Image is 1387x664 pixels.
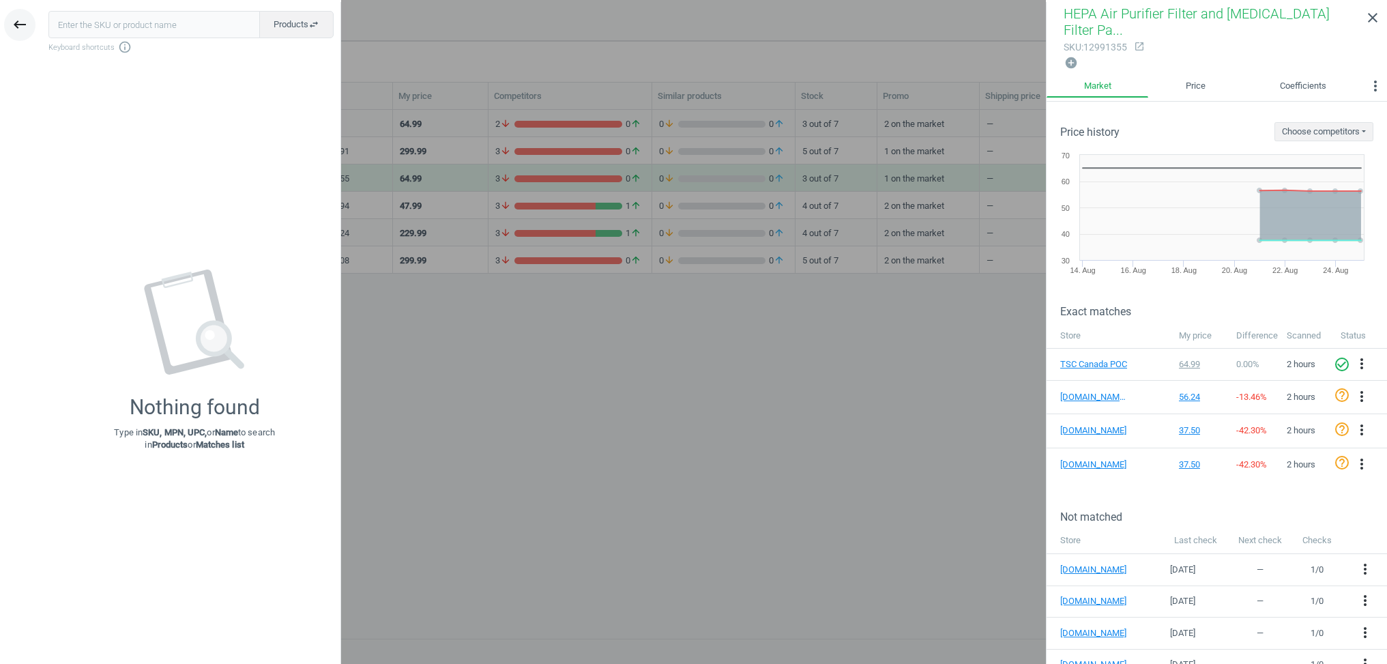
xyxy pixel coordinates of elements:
[1047,323,1172,349] th: Store
[1334,454,1350,471] i: help_outline
[1179,358,1223,371] div: 64.99
[1357,624,1373,641] i: more_vert
[1287,392,1315,402] span: 2 hours
[1364,10,1381,26] i: close
[1227,586,1292,618] td: —
[1323,266,1348,274] tspan: 24. Aug
[1227,618,1292,650] td: —
[1236,425,1267,435] span: -42.30 %
[1293,554,1341,586] td: 1 / 0
[1127,41,1145,53] a: open_in_new
[1236,359,1259,369] span: 0.00 %
[1064,42,1081,53] span: sku
[1064,5,1330,38] span: HEPA Air Purifier Filter and [MEDICAL_DATA] Filter Pa...
[1227,554,1292,586] td: —
[1064,56,1078,70] i: add_circle
[1064,55,1079,71] button: add_circle
[1354,456,1370,472] i: more_vert
[1064,41,1127,54] div: : 12991355
[1280,323,1334,349] th: Scanned
[1070,266,1095,274] tspan: 14. Aug
[1293,586,1341,618] td: 1 / 0
[1047,74,1148,98] a: Market
[308,19,319,30] i: swap_horiz
[1134,41,1145,52] i: open_in_new
[1334,356,1350,373] i: check_circle_outline
[1060,564,1142,576] a: [DOMAIN_NAME]
[48,40,334,54] span: Keyboard shortcuts
[196,439,244,450] strong: Matches list
[1293,618,1341,650] td: 1 / 0
[1272,266,1298,274] tspan: 22. Aug
[1357,561,1373,579] button: more_vert
[1236,392,1267,402] span: -13.46 %
[1243,74,1364,98] a: Coefficients
[1287,359,1315,369] span: 2 hours
[1274,122,1373,141] button: Choose competitors
[1236,459,1267,470] span: -42.30 %
[143,427,207,437] strong: SKU, MPN, UPC,
[1179,459,1223,471] div: 37.50
[1060,510,1387,523] h3: Not matched
[1357,624,1373,642] button: more_vert
[1062,204,1070,212] text: 50
[1354,388,1370,406] button: more_vert
[1062,257,1070,265] text: 30
[1172,323,1229,349] th: My price
[152,439,188,450] strong: Products
[1354,422,1370,439] button: more_vert
[1354,456,1370,474] button: more_vert
[130,395,260,420] div: Nothing found
[1357,592,1373,609] i: more_vert
[1357,592,1373,610] button: more_vert
[118,40,132,54] i: info_outline
[1287,459,1315,470] span: 2 hours
[1060,424,1128,437] a: [DOMAIN_NAME]
[1060,595,1142,607] a: [DOMAIN_NAME]
[1364,74,1387,102] button: more_vert
[1062,177,1070,186] text: 60
[1222,266,1247,274] tspan: 20. Aug
[1170,596,1195,606] span: [DATE]
[1354,356,1370,372] i: more_vert
[1062,151,1070,160] text: 70
[1293,528,1341,554] th: Checks
[1148,74,1242,98] a: Price
[1062,230,1070,238] text: 40
[1179,391,1223,403] div: 56.24
[114,427,275,451] p: Type in or to search in or
[1060,391,1128,403] a: [DOMAIN_NAME][URL]
[1229,323,1280,349] th: Difference
[12,16,28,33] i: keyboard_backspace
[1334,387,1350,403] i: help_outline
[1170,628,1195,638] span: [DATE]
[1287,425,1315,435] span: 2 hours
[1047,528,1163,554] th: Store
[1354,422,1370,438] i: more_vert
[1060,305,1387,318] h3: Exact matches
[1163,528,1227,554] th: Last check
[1354,356,1370,373] button: more_vert
[274,18,319,31] span: Products
[1060,627,1142,639] a: [DOMAIN_NAME]
[1171,266,1197,274] tspan: 18. Aug
[1357,561,1373,577] i: more_vert
[48,11,260,38] input: Enter the SKU or product name
[1060,358,1128,371] a: TSC Canada POC
[1179,424,1223,437] div: 37.50
[1367,78,1384,94] i: more_vert
[1334,323,1387,349] th: Status
[1334,421,1350,437] i: help_outline
[1121,266,1146,274] tspan: 16. Aug
[259,11,334,38] button: Productsswap_horiz
[1354,388,1370,405] i: more_vert
[215,427,238,437] strong: Name
[1060,459,1128,471] a: [DOMAIN_NAME]
[1060,126,1120,139] h3: Price history
[1227,528,1292,554] th: Next check
[1170,564,1195,575] span: [DATE]
[4,9,35,41] button: keyboard_backspace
